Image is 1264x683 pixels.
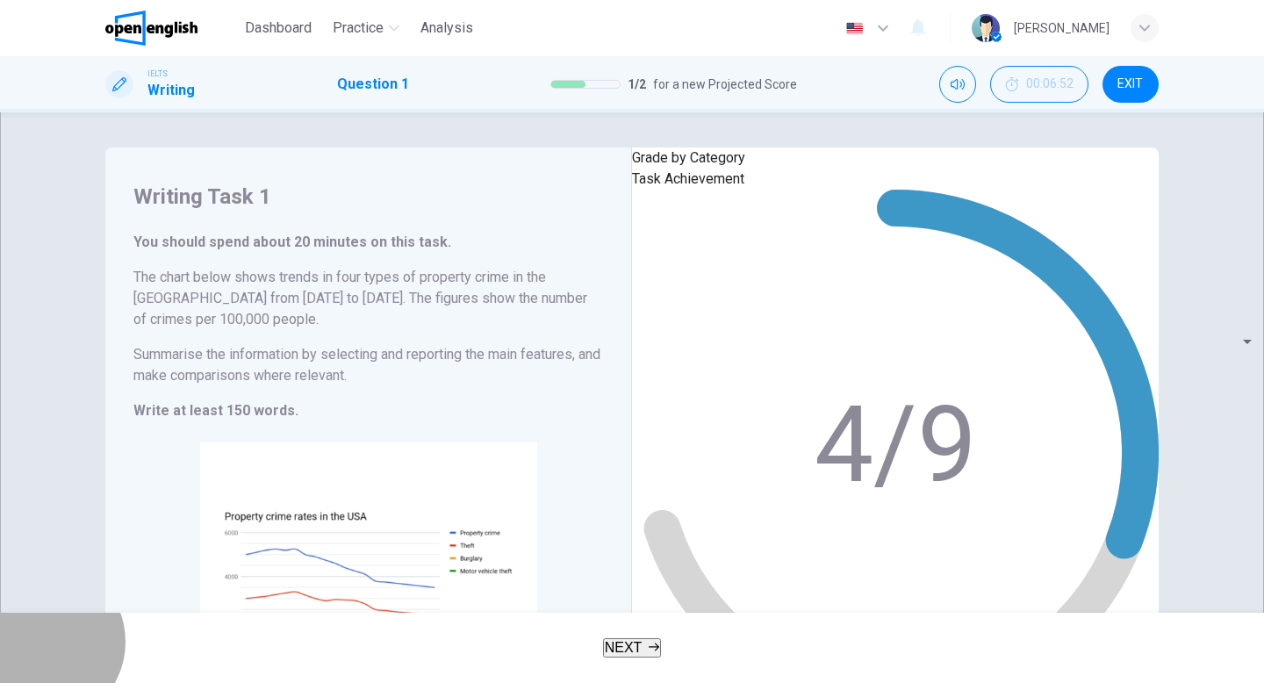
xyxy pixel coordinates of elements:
[939,66,976,103] div: Mute
[603,638,662,658] button: NEXT
[105,11,197,46] img: OpenEnglish logo
[333,18,384,39] span: Practice
[653,74,797,95] span: for a new Projected Score
[1102,66,1159,103] button: EXIT
[628,74,646,95] span: 1 / 2
[1026,77,1074,91] span: 00:06:52
[337,74,409,95] h1: Question 1
[245,18,312,39] span: Dashboard
[133,402,298,419] strong: Write at least 150 words.
[413,12,480,44] button: Analysis
[238,12,319,44] button: Dashboard
[133,267,603,330] h6: The chart below shows trends in four types of property crime in the [GEOGRAPHIC_DATA] from [DATE]...
[815,384,976,507] text: 4/9
[326,12,406,44] button: Practice
[147,80,195,101] h1: Writing
[105,11,238,46] a: OpenEnglish logo
[972,14,1000,42] img: Profile picture
[133,183,603,211] h4: Writing Task 1
[632,147,1159,169] p: Grade by Category
[1014,18,1110,39] div: [PERSON_NAME]
[133,232,603,253] h6: You should spend about 20 minutes on this task.
[844,22,865,35] img: en
[990,66,1088,103] div: Hide
[1117,77,1143,91] span: EXIT
[420,18,473,39] span: Analysis
[147,68,168,80] span: IELTS
[605,640,643,655] span: NEXT
[133,344,603,386] h6: Summarise the information by selecting and reporting the main features, and make comparisons wher...
[990,66,1088,103] button: 00:06:52
[632,170,744,187] span: Task Achievement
